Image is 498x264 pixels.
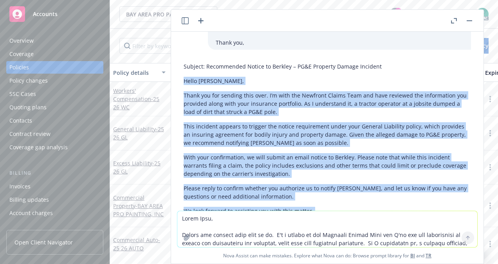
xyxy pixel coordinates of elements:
[410,252,415,259] a: BI
[184,207,471,215] p: We look forward to assisting you with this matter.
[458,6,474,22] a: Switch app
[440,6,456,22] a: Search
[395,8,402,15] div: 99+
[113,236,160,252] a: Commercial Auto
[9,114,32,127] div: Contacts
[485,201,495,210] a: more
[9,180,31,193] div: Invoices
[119,6,217,22] button: BAY AREA PRO PAINTING, INC.
[184,153,471,178] p: With your confirmation, we will submit an email notice to Berkley. Please note that while this in...
[9,220,55,233] div: Installment plans
[14,238,73,246] span: Open Client Navigator
[422,6,438,22] a: Report a Bug
[113,159,161,175] a: Excess Liability
[6,101,103,114] a: Quoting plans
[6,61,103,74] a: Policies
[113,87,159,111] a: Workers' Compensation
[6,34,103,47] a: Overview
[9,34,34,47] div: Overview
[6,88,103,100] a: SSC Cases
[110,63,169,82] button: Policy details
[184,122,471,147] p: This incident appears to trigger the notice requirement under your General Liability policy, whic...
[113,194,164,218] a: Commercial Property
[6,141,103,154] a: Coverage gap analysis
[169,63,267,82] button: Lines of coverage
[9,48,34,60] div: Coverage
[216,38,463,47] p: Thank you,
[485,94,495,104] a: more
[9,193,49,206] div: Billing updates
[6,48,103,60] a: Coverage
[113,202,164,218] span: - BAY AREA PRO PAINTING, INC
[184,91,471,116] p: Thank you for sending this over. I’m with the Newfront Claims Team and have reviewed the informat...
[6,193,103,206] a: Billing updates
[119,38,255,54] input: Filter by keyword...
[113,125,164,141] a: General Liability
[184,62,471,71] p: Subject: Recommended Notice to Berkley – PG&E Property Damage Incident
[6,3,103,25] a: Accounts
[184,77,471,85] p: Hello [PERSON_NAME],
[126,10,194,18] span: BAY AREA PRO PAINTING, INC.
[6,220,103,233] a: Installment plans
[9,74,48,87] div: Policy changes
[485,163,495,172] a: more
[9,101,47,114] div: Quoting plans
[33,11,58,17] span: Accounts
[9,61,29,74] div: Policies
[113,69,157,77] div: Policy details
[404,6,420,22] a: Stop snowing
[9,141,68,154] div: Coverage gap analysis
[485,128,495,138] a: more
[9,128,51,140] div: Contract review
[6,169,103,177] div: Billing
[6,207,103,219] a: Account charges
[9,207,53,219] div: Account charges
[6,114,103,127] a: Contacts
[485,239,495,249] a: more
[6,180,103,193] a: Invoices
[174,248,480,264] span: Nova Assist can make mistakes. Explore what Nova can do: Browse prompt library for and
[9,88,36,100] div: SSC Cases
[476,8,489,20] img: photo
[426,252,431,259] a: TR
[6,128,103,140] a: Contract review
[184,184,471,201] p: Please reply to confirm whether you authorize us to notify [PERSON_NAME], and let us know if you ...
[6,74,103,87] a: Policy changes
